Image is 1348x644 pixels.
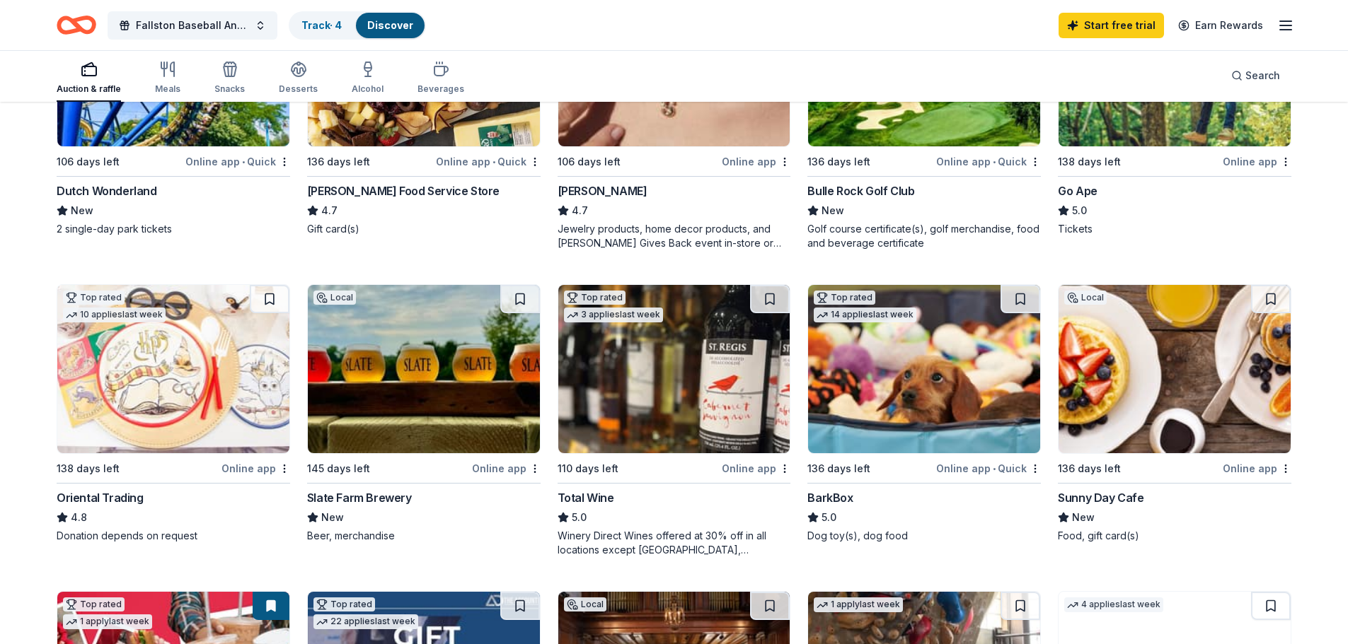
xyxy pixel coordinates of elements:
span: • [993,463,996,474]
div: Online app Quick [185,153,290,170]
div: 110 days left [558,460,618,477]
div: 136 days left [807,153,870,170]
a: Image for Slate Farm BreweryLocal145 days leftOnline appSlate Farm BreweryNewBeer, merchandise [307,284,541,543]
button: Alcohol [352,55,384,102]
div: Gift card(s) [307,222,541,236]
div: 136 days left [807,460,870,477]
span: New [822,202,844,219]
div: Sunny Day Cafe [1058,489,1144,506]
button: Beverages [417,55,464,102]
button: Auction & raffle [57,55,121,102]
span: New [1072,509,1095,526]
a: Image for Oriental TradingTop rated10 applieslast week138 days leftOnline appOriental Trading4.8D... [57,284,290,543]
div: Tickets [1058,222,1291,236]
div: 3 applies last week [564,308,663,322]
div: [PERSON_NAME] [558,182,647,199]
div: BarkBox [807,489,853,506]
a: Discover [367,19,413,31]
span: • [242,156,245,168]
div: Local [564,597,606,611]
img: Image for Sunny Day Cafe [1059,285,1291,453]
div: Online app [1223,459,1291,477]
div: Dog toy(s), dog food [807,529,1041,543]
div: Local [1064,291,1107,305]
div: Top rated [63,291,125,305]
div: [PERSON_NAME] Food Service Store [307,182,500,199]
div: Oriental Trading [57,489,144,506]
div: 138 days left [1058,153,1121,170]
div: Bulle Rock Golf Club [807,182,914,199]
div: Local [313,291,356,305]
div: Total Wine [558,489,614,506]
div: Online app [722,459,790,477]
div: 14 applies last week [814,308,916,322]
div: Donation depends on request [57,529,290,543]
span: 4.7 [321,202,338,219]
div: Go Ape [1058,182,1098,199]
div: 1 apply last week [63,614,152,629]
span: Fallston Baseball Annual Fundraiser and Cornhole Tournament [136,17,249,34]
div: 10 applies last week [63,308,166,322]
div: Snacks [214,83,245,95]
div: 136 days left [307,153,370,170]
img: Image for Slate Farm Brewery [308,285,540,453]
div: Online app [1223,153,1291,170]
div: Top rated [313,597,375,611]
span: • [993,156,996,168]
span: New [71,202,93,219]
div: Auction & raffle [57,83,121,95]
div: Beer, merchandise [307,529,541,543]
button: Meals [155,55,180,102]
div: Slate Farm Brewery [307,489,412,506]
div: Online app [221,459,290,477]
div: Meals [155,83,180,95]
a: Home [57,8,96,42]
span: 4.8 [71,509,87,526]
div: Food, gift card(s) [1058,529,1291,543]
div: 136 days left [1058,460,1121,477]
div: 4 applies last week [1064,597,1163,612]
img: Image for BarkBox [808,285,1040,453]
div: Jewelry products, home decor products, and [PERSON_NAME] Gives Back event in-store or online (or ... [558,222,791,250]
span: 5.0 [1072,202,1087,219]
span: 5.0 [822,509,836,526]
div: Alcohol [352,83,384,95]
span: 5.0 [572,509,587,526]
span: New [321,509,344,526]
div: Beverages [417,83,464,95]
div: 22 applies last week [313,614,418,629]
span: • [492,156,495,168]
div: Desserts [279,83,318,95]
div: Online app [472,459,541,477]
div: Dutch Wonderland [57,182,157,199]
button: Fallston Baseball Annual Fundraiser and Cornhole Tournament [108,11,277,40]
div: 138 days left [57,460,120,477]
span: Search [1245,67,1280,84]
div: 2 single-day park tickets [57,222,290,236]
a: Earn Rewards [1170,13,1272,38]
div: Online app Quick [436,153,541,170]
div: Online app [722,153,790,170]
img: Image for Total Wine [558,285,790,453]
div: Winery Direct Wines offered at 30% off in all locations except [GEOGRAPHIC_DATA], [GEOGRAPHIC_DAT... [558,529,791,557]
div: 1 apply last week [814,597,903,612]
a: Start free trial [1059,13,1164,38]
div: 145 days left [307,460,370,477]
div: Top rated [814,291,875,305]
span: 4.7 [572,202,588,219]
button: Track· 4Discover [289,11,426,40]
img: Image for Oriental Trading [57,285,289,453]
a: Track· 4 [301,19,342,31]
button: Search [1220,62,1291,90]
div: Top rated [63,597,125,611]
div: Online app Quick [936,459,1041,477]
button: Desserts [279,55,318,102]
a: Image for BarkBoxTop rated14 applieslast week136 days leftOnline app•QuickBarkBox5.0Dog toy(s), d... [807,284,1041,543]
div: Golf course certificate(s), golf merchandise, food and beverage certificate [807,222,1041,250]
div: 106 days left [57,153,120,170]
div: Top rated [564,291,626,305]
a: Image for Total WineTop rated3 applieslast week110 days leftOnline appTotal Wine5.0Winery Direct ... [558,284,791,557]
div: Online app Quick [936,153,1041,170]
button: Snacks [214,55,245,102]
a: Image for Sunny Day CafeLocal136 days leftOnline appSunny Day CafeNewFood, gift card(s) [1058,284,1291,543]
